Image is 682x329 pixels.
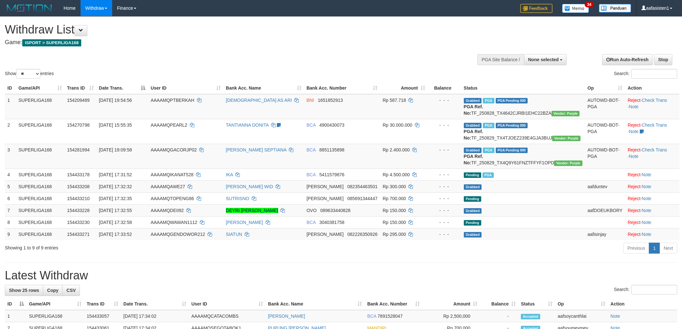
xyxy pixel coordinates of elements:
[642,147,667,152] a: Check Trans
[99,232,132,237] span: [DATE] 17:33:52
[483,98,494,103] span: Marked by aafchhiseyha
[5,144,16,169] td: 3
[383,147,410,152] span: Rp 2.400.000
[5,242,279,251] div: Showing 1 to 9 of 9 entries
[551,111,580,116] span: Vendor URL: https://trx4.1velocity.biz
[5,23,448,36] h1: Withdraw List
[625,204,679,216] td: ·
[629,104,638,109] a: Note
[483,123,494,128] span: Marked by aafmaleo
[16,192,64,204] td: SUPERLIGA168
[16,169,64,180] td: SUPERLIGA168
[318,98,343,103] span: Copy 1651852913 to clipboard
[64,82,96,94] th: Trans ID: activate to sort column ascending
[307,98,314,103] span: BNI
[528,57,559,62] span: None selected
[67,232,90,237] span: 154433271
[464,184,482,190] span: Grabbed
[67,196,90,201] span: 154433210
[642,98,667,103] a: Check Trans
[319,147,345,152] span: Copy 8851135898 to clipboard
[151,196,194,201] span: AAAAMQTOPENG86
[625,169,679,180] td: ·
[625,82,679,94] th: Action
[464,154,483,165] b: PGA Ref. No:
[422,298,480,310] th: Amount: activate to sort column ascending
[226,172,233,177] a: IKA
[189,310,266,322] td: AAAAMQCATACOMBS
[625,144,679,169] td: · ·
[5,119,16,144] td: 2
[518,298,555,310] th: Status: activate to sort column ascending
[477,54,524,65] div: PGA Site Balance /
[625,228,679,240] td: ·
[226,220,263,225] a: [PERSON_NAME]
[377,314,403,319] span: Copy 7891528047 to clipboard
[642,208,651,213] a: Note
[5,39,448,46] h4: Game:
[347,184,377,189] span: Copy 082354463501 to clipboard
[383,172,410,177] span: Rp 4.500.000
[383,232,406,237] span: Rp 295.000
[585,2,593,7] span: 34
[430,97,459,103] div: - - -
[464,123,482,128] span: Grabbed
[47,288,58,293] span: Copy
[585,144,625,169] td: AUTOWD-BOT-PGA
[16,180,64,192] td: SUPERLIGA168
[5,3,54,13] img: MOTION_logo.png
[608,298,677,310] th: Action
[319,122,345,128] span: Copy 4900430073 to clipboard
[99,122,132,128] span: [DATE] 15:55:35
[464,220,481,226] span: Pending
[629,129,638,134] a: Note
[5,82,16,94] th: ID
[67,98,90,103] span: 154209489
[319,172,345,177] span: Copy 5411579876 to clipboard
[307,220,316,225] span: BCA
[585,119,625,144] td: AUTOWD-BOT-PGA
[5,69,54,79] label: Show entries
[430,183,459,190] div: - - -
[16,204,64,216] td: SUPERLIGA168
[654,54,672,65] a: Stop
[5,228,16,240] td: 9
[67,147,90,152] span: 154281994
[461,94,585,119] td: TF_250828_TX4642CJRBI1EHC22BZA
[67,220,90,225] span: 154433230
[480,310,518,322] td: -
[383,196,406,201] span: Rp 700.000
[307,196,344,201] span: [PERSON_NAME]
[16,216,64,228] td: SUPERLIGA168
[585,82,625,94] th: Op: activate to sort column ascending
[99,184,132,189] span: [DATE] 17:32:32
[464,172,481,178] span: Pending
[5,192,16,204] td: 6
[430,122,459,128] div: - - -
[22,39,81,46] span: ISPORT > SUPERLIGA168
[614,69,677,79] label: Search:
[99,196,132,201] span: [DATE] 17:32:35
[26,310,84,322] td: SUPERLIGA168
[84,298,121,310] th: Trans ID: activate to sort column ascending
[16,69,40,79] select: Showentries
[483,148,494,153] span: Marked by aafnonsreyleab
[226,122,269,128] a: TANTIANNA DONITA
[5,169,16,180] td: 4
[602,54,653,65] a: Run Auto-Refresh
[226,147,287,152] a: [PERSON_NAME] SEPTIANA
[307,232,344,237] span: [PERSON_NAME]
[464,148,482,153] span: Grabbed
[151,208,184,213] span: AAAAMQDEII92
[307,172,316,177] span: BCA
[625,180,679,192] td: ·
[562,4,589,13] img: Button%20Memo.svg
[461,144,585,169] td: TF_250829_TX4Q9Y61FNZTFFYF1OPD
[585,94,625,119] td: AUTOWD-BOT-PGA
[625,216,679,228] td: ·
[552,136,580,141] span: Vendor URL: https://trx4.1velocity.biz
[5,285,43,296] a: Show 25 rows
[642,122,667,128] a: Check Trans
[151,232,205,237] span: AAAAMQGENDOWOR212
[430,207,459,214] div: - - -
